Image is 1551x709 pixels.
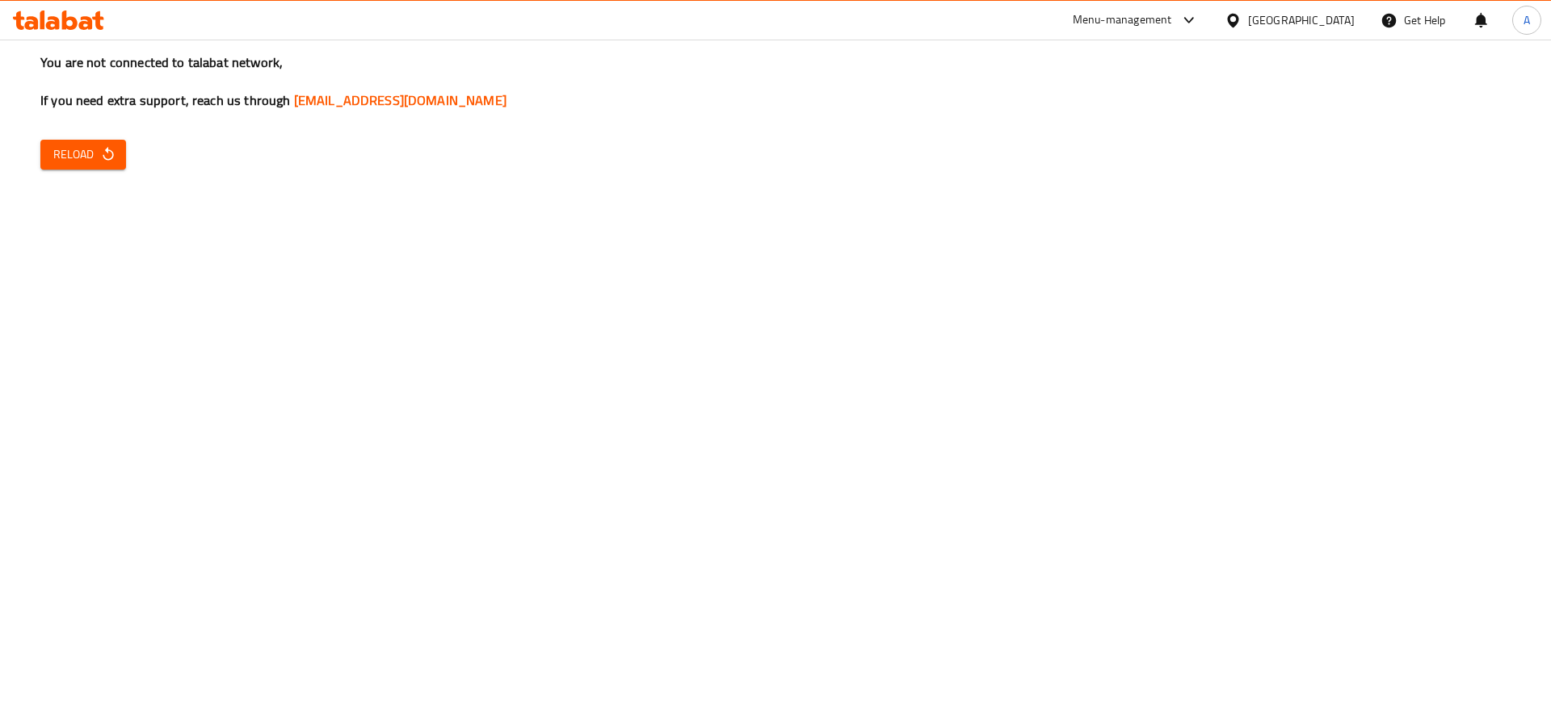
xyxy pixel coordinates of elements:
[40,53,1511,110] h3: You are not connected to talabat network, If you need extra support, reach us through
[1524,11,1530,29] span: A
[1073,10,1172,30] div: Menu-management
[294,88,506,112] a: [EMAIL_ADDRESS][DOMAIN_NAME]
[53,145,113,165] span: Reload
[1248,11,1355,29] div: [GEOGRAPHIC_DATA]
[40,140,126,170] button: Reload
